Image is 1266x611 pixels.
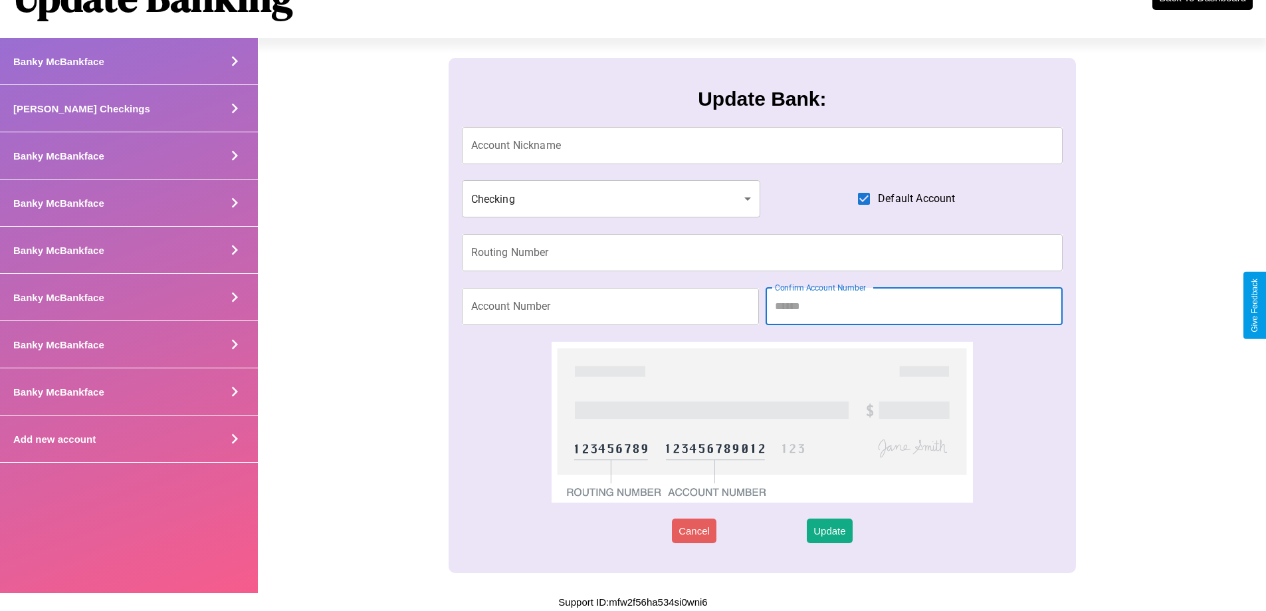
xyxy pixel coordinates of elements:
h4: [PERSON_NAME] Checkings [13,103,150,114]
h4: Banky McBankface [13,56,104,67]
h4: Banky McBankface [13,386,104,398]
h4: Banky McBankface [13,197,104,209]
button: Cancel [672,519,716,543]
button: Update [807,519,852,543]
h4: Banky McBankface [13,245,104,256]
img: check [552,342,972,503]
p: Support ID: mfw2f56ha534si0wni6 [558,593,707,611]
label: Confirm Account Number [775,282,866,293]
h4: Banky McBankface [13,292,104,303]
span: Default Account [878,191,955,207]
h4: Add new account [13,433,96,445]
h4: Banky McBankface [13,150,104,162]
div: Give Feedback [1250,279,1259,332]
div: Checking [462,180,761,217]
h3: Update Bank: [698,88,826,110]
h4: Banky McBankface [13,339,104,350]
